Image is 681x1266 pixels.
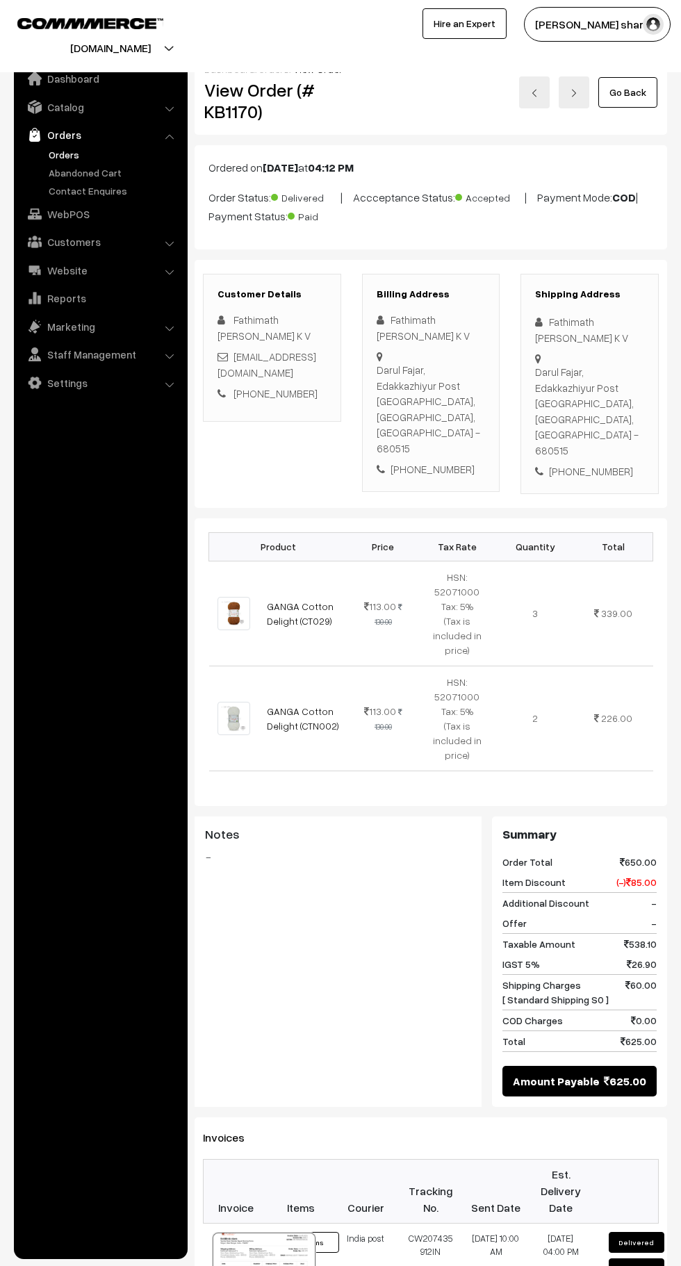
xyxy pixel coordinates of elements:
[433,571,482,656] span: HSN: 52071000 Tax: 5% (Tax is included in price)
[570,89,578,97] img: right-arrow.png
[513,1073,600,1090] span: Amount Payable
[463,1159,529,1223] th: Sent Date
[620,855,657,869] span: 650.00
[334,1159,399,1223] th: Courier
[308,161,354,174] b: 04:12 PM
[267,600,334,627] a: GANGA Cotton Delight (CT029)
[204,1159,269,1223] th: Invoice
[535,463,644,479] div: [PHONE_NUMBER]
[17,94,183,120] a: Catalog
[218,313,311,342] span: Fathimath [PERSON_NAME] K V
[377,288,486,300] h3: Billing Address
[627,957,657,971] span: 26.90
[532,712,538,724] span: 2
[604,1073,646,1090] span: 625.00
[455,187,525,205] span: Accepted
[609,1232,664,1253] button: Delivered
[348,532,418,561] th: Price
[204,79,341,122] h2: View Order (# KB1170)
[502,1013,563,1028] span: COD Charges
[377,362,486,456] div: Darul Fajar, Edakkazhiyur Post [GEOGRAPHIC_DATA], [GEOGRAPHIC_DATA], [GEOGRAPHIC_DATA] - 680515
[624,937,657,951] span: 538.10
[601,607,632,619] span: 339.00
[17,370,183,395] a: Settings
[502,875,566,889] span: Item Discount
[502,957,540,971] span: IGST 5%
[17,18,163,28] img: COMMMERCE
[17,122,183,147] a: Orders
[651,916,657,930] span: -
[288,206,357,224] span: Paid
[375,707,402,731] strike: 130.00
[535,364,644,458] div: Darul Fajar, Edakkazhiyur Post [GEOGRAPHIC_DATA], [GEOGRAPHIC_DATA], [GEOGRAPHIC_DATA] - 680515
[271,187,340,205] span: Delivered
[364,600,396,612] span: 113.00
[496,532,574,561] th: Quantity
[524,7,671,42] button: [PERSON_NAME] sharm…
[651,896,657,910] span: -
[621,1034,657,1049] span: 625.00
[45,147,183,162] a: Orders
[263,161,298,174] b: [DATE]
[598,77,657,108] a: Go Back
[528,1159,593,1223] th: Est. Delivery Date
[535,288,644,300] h3: Shipping Address
[17,202,183,227] a: WebPOS
[502,827,657,842] h3: Summary
[502,896,589,910] span: Additional Discount
[625,978,657,1007] span: 60.00
[268,1159,334,1223] th: Items
[601,712,632,724] span: 226.00
[45,183,183,198] a: Contact Enquires
[377,461,486,477] div: [PHONE_NUMBER]
[433,676,482,761] span: HSN: 52071000 Tax: 5% (Tax is included in price)
[17,342,183,367] a: Staff Management
[422,8,507,39] a: Hire an Expert
[418,532,496,561] th: Tax Rate
[205,827,471,842] h3: Notes
[616,875,657,889] span: (-) 85.00
[22,31,199,65] button: [DOMAIN_NAME]
[502,916,527,930] span: Offer
[45,165,183,180] a: Abandoned Cart
[643,14,664,35] img: user
[502,937,575,951] span: Taxable Amount
[17,314,183,339] a: Marketing
[218,597,251,630] img: 29.jpg
[17,229,183,254] a: Customers
[17,286,183,311] a: Reports
[17,258,183,283] a: Website
[218,350,316,379] a: [EMAIL_ADDRESS][DOMAIN_NAME]
[530,89,539,97] img: left-arrow.png
[502,855,552,869] span: Order Total
[502,978,609,1007] span: Shipping Charges [ Standard Shipping S0 ]
[233,387,318,400] a: [PHONE_NUMBER]
[375,602,402,626] strike: 130.00
[267,705,339,732] a: GANGA Cotton Delight (CTN002)
[208,159,653,176] p: Ordered on at
[535,314,644,345] div: Fathimath [PERSON_NAME] K V
[574,532,653,561] th: Total
[208,187,653,224] p: Order Status: | Accceptance Status: | Payment Mode: | Payment Status:
[218,702,251,735] img: 2.jpg
[398,1159,463,1223] th: Tracking No.
[532,607,538,619] span: 3
[218,288,327,300] h3: Customer Details
[631,1013,657,1028] span: 0.00
[502,1034,525,1049] span: Total
[377,312,486,343] div: Fathimath [PERSON_NAME] K V
[17,66,183,91] a: Dashboard
[205,848,471,865] blockquote: -
[209,532,348,561] th: Product
[17,14,139,31] a: COMMMERCE
[612,190,636,204] b: COD
[364,705,396,717] span: 113.00
[203,1131,261,1144] span: Invoices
